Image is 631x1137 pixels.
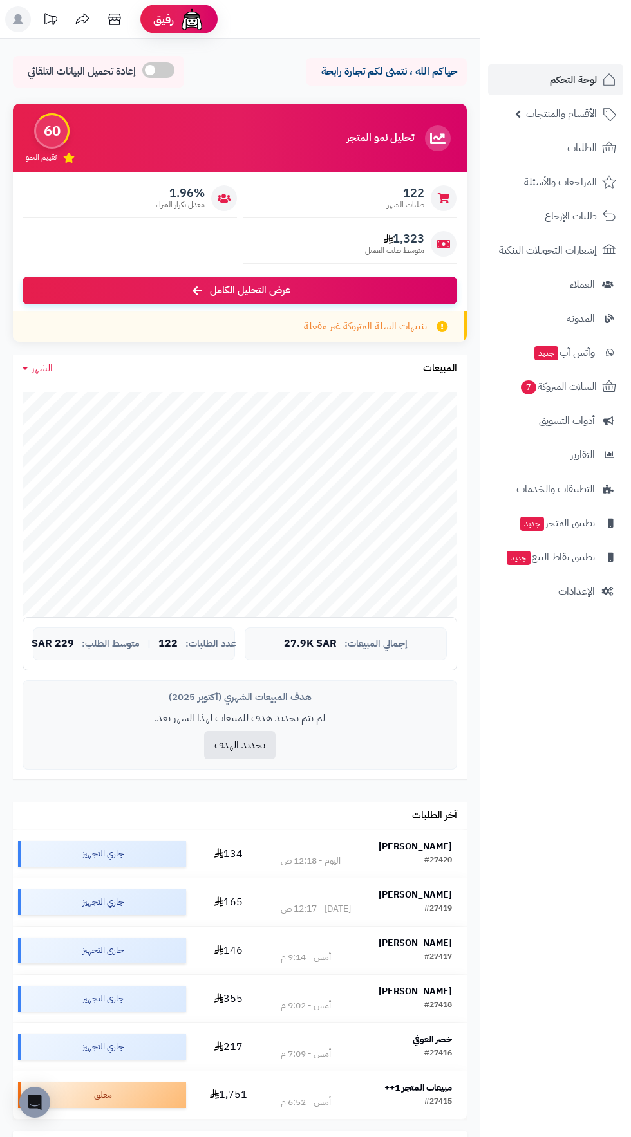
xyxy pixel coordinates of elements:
[281,903,351,916] div: [DATE] - 12:17 ص
[18,889,186,915] div: جاري التجهيز
[18,1082,186,1108] div: معلق
[550,71,597,89] span: لوحة التحكم
[567,139,597,157] span: الطلبات
[387,186,424,200] span: 122
[32,360,53,376] span: الشهر
[567,310,595,328] span: المدونة
[520,517,544,531] span: جديد
[18,841,186,867] div: جاري التجهيز
[570,446,595,464] span: التقارير
[488,474,623,504] a: التطبيقات والخدمات
[424,1048,452,1060] div: #27416
[488,439,623,470] a: التقارير
[521,380,536,394] span: 7
[82,638,140,649] span: متوسط الطلب:
[191,975,266,1022] td: 355
[499,241,597,259] span: إشعارات التحويلات البنكية
[281,855,341,867] div: اليوم - 12:18 ص
[379,936,452,950] strong: [PERSON_NAME]
[526,105,597,123] span: الأقسام والمنتجات
[19,1087,50,1118] div: Open Intercom Messenger
[191,878,266,926] td: 165
[534,346,558,360] span: جديد
[281,999,331,1012] div: أمس - 9:02 م
[488,371,623,402] a: السلات المتروكة7
[156,199,205,210] span: معدل تكرار الشراء
[424,855,452,867] div: #27420
[365,232,424,246] span: 1,323
[26,152,57,163] span: تقييم النمو
[18,938,186,963] div: جاري التجهيز
[315,64,457,79] p: حياكم الله ، نتمنى لكم تجارة رابحة
[520,378,597,396] span: السلات المتروكة
[28,64,136,79] span: إعادة تحميل البيانات التلقائي
[488,337,623,368] a: وآتس آبجديد
[210,283,290,298] span: عرض التحليل الكامل
[344,638,408,649] span: إجمالي المبيعات:
[505,548,595,566] span: تطبيق نقاط البيع
[545,207,597,225] span: طلبات الإرجاع
[488,269,623,300] a: العملاء
[179,6,205,32] img: ai-face.png
[34,6,66,35] a: تحديثات المنصة
[379,840,452,853] strong: [PERSON_NAME]
[191,927,266,974] td: 146
[524,173,597,191] span: المراجعات والأسئلة
[488,405,623,436] a: أدوات التسويق
[424,951,452,964] div: #27417
[488,64,623,95] a: لوحة التحكم
[284,638,337,650] span: 27.9K SAR
[539,412,595,430] span: أدوات التسويق
[488,542,623,573] a: تطبيق نقاط البيعجديد
[387,199,424,210] span: طلبات الشهر
[424,903,452,916] div: #27419
[33,690,447,704] div: هدف المبيعات الشهري (أكتوبر 2025)
[365,245,424,256] span: متوسط طلب العميل
[507,551,531,565] span: جديد
[32,638,74,650] span: 229 SAR
[153,12,174,27] span: رفيق
[424,999,452,1012] div: #27418
[281,951,331,964] div: أمس - 9:14 م
[204,731,276,759] button: تحديد الهدف
[18,1034,186,1060] div: جاري التجهيز
[379,888,452,901] strong: [PERSON_NAME]
[488,201,623,232] a: طلبات الإرجاع
[191,1023,266,1071] td: 217
[185,638,236,649] span: عدد الطلبات:
[516,480,595,498] span: التطبيقات والخدمات
[23,361,53,376] a: الشهر
[570,275,595,293] span: العملاء
[18,986,186,1012] div: جاري التجهيز
[413,1033,452,1046] strong: خضر العوفي
[384,1081,452,1095] strong: مبيعات المتجر 1++
[533,344,595,362] span: وآتس آب
[488,133,623,163] a: الطلبات
[519,514,595,532] span: تطبيق المتجر
[379,984,452,998] strong: [PERSON_NAME]
[191,1071,266,1119] td: 1,751
[488,167,623,198] a: المراجعات والأسئلة
[23,277,457,304] a: عرض التحليل الكامل
[488,235,623,266] a: إشعارات التحويلات البنكية
[147,639,151,649] span: |
[488,303,623,334] a: المدونة
[281,1096,331,1109] div: أمس - 6:52 م
[412,810,457,822] h3: آخر الطلبات
[158,638,178,650] span: 122
[424,1096,452,1109] div: #27415
[558,582,595,600] span: الإعدادات
[423,363,457,374] h3: المبيعات
[346,133,414,144] h3: تحليل نمو المتجر
[488,576,623,607] a: الإعدادات
[304,319,427,334] span: تنبيهات السلة المتروكة غير مفعلة
[156,186,205,200] span: 1.96%
[488,508,623,539] a: تطبيق المتجرجديد
[191,830,266,878] td: 134
[281,1048,331,1060] div: أمس - 7:09 م
[33,711,447,726] p: لم يتم تحديد هدف للمبيعات لهذا الشهر بعد.
[543,35,619,62] img: logo-2.png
